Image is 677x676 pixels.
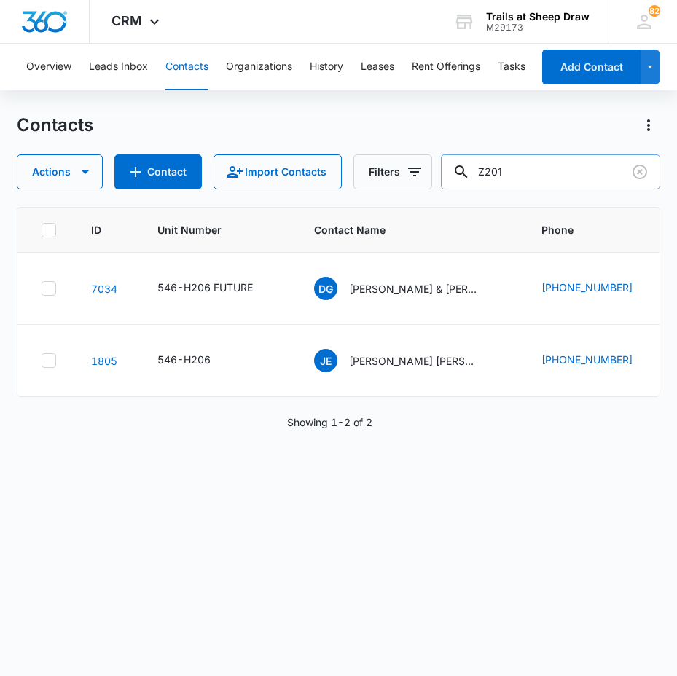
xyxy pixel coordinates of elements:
[412,44,480,90] button: Rent Offerings
[214,154,342,189] button: Import Contacts
[26,44,71,90] button: Overview
[17,114,93,136] h1: Contacts
[441,154,660,189] input: Search Contacts
[314,349,506,372] div: Contact Name - Jairo Emmanuel Caro Lazos - Select to Edit Field
[541,352,659,369] div: Phone - (970) 584-7733 - Select to Edit Field
[486,23,590,33] div: account id
[111,13,142,28] span: CRM
[349,353,480,369] p: [PERSON_NAME] [PERSON_NAME]
[157,280,253,295] div: 546-H206 FUTURE
[541,280,659,297] div: Phone - (715) 209-4155 - Select to Edit Field
[541,352,633,367] a: [PHONE_NUMBER]
[486,11,590,23] div: account name
[628,160,651,184] button: Clear
[310,44,343,90] button: History
[226,44,292,90] button: Organizations
[89,44,148,90] button: Leads Inbox
[541,222,638,237] span: Phone
[649,5,660,17] div: notifications count
[91,355,117,367] a: Navigate to contact details page for Jairo Emmanuel Caro Lazos
[114,154,202,189] button: Add Contact
[361,44,394,90] button: Leases
[314,277,506,300] div: Contact Name - Dalton Gordon & Savannah Behm - Select to Edit Field
[157,352,211,367] div: 546-H206
[314,222,485,237] span: Contact Name
[157,352,237,369] div: Unit Number - 546-H206 - Select to Edit Field
[314,349,337,372] span: JE
[157,280,279,297] div: Unit Number - 546-H206 FUTURE - Select to Edit Field
[91,283,117,295] a: Navigate to contact details page for Dalton Gordon & Savannah Behm
[541,280,633,295] a: [PHONE_NUMBER]
[157,222,279,237] span: Unit Number
[287,414,372,430] p: Showing 1-2 of 2
[349,281,480,296] p: [PERSON_NAME] & [PERSON_NAME]
[17,154,102,189] button: Actions
[637,114,660,137] button: Actions
[542,50,641,84] button: Add Contact
[314,277,337,300] span: DG
[165,44,208,90] button: Contacts
[649,5,660,17] span: 82
[91,222,101,237] span: ID
[498,44,525,90] button: Tasks
[353,154,432,189] button: Filters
